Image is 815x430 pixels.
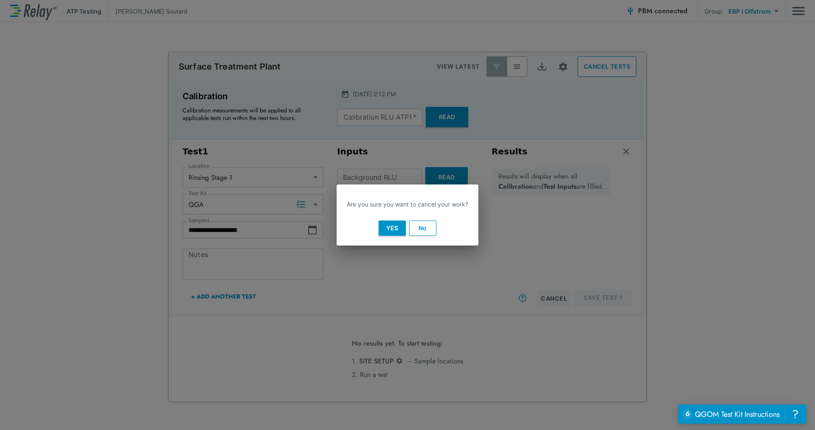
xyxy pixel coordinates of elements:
[347,200,468,209] p: Are you sure you want to cancel your work?
[678,405,807,424] iframe: Resource center
[409,221,436,236] button: No
[379,221,406,236] button: Yes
